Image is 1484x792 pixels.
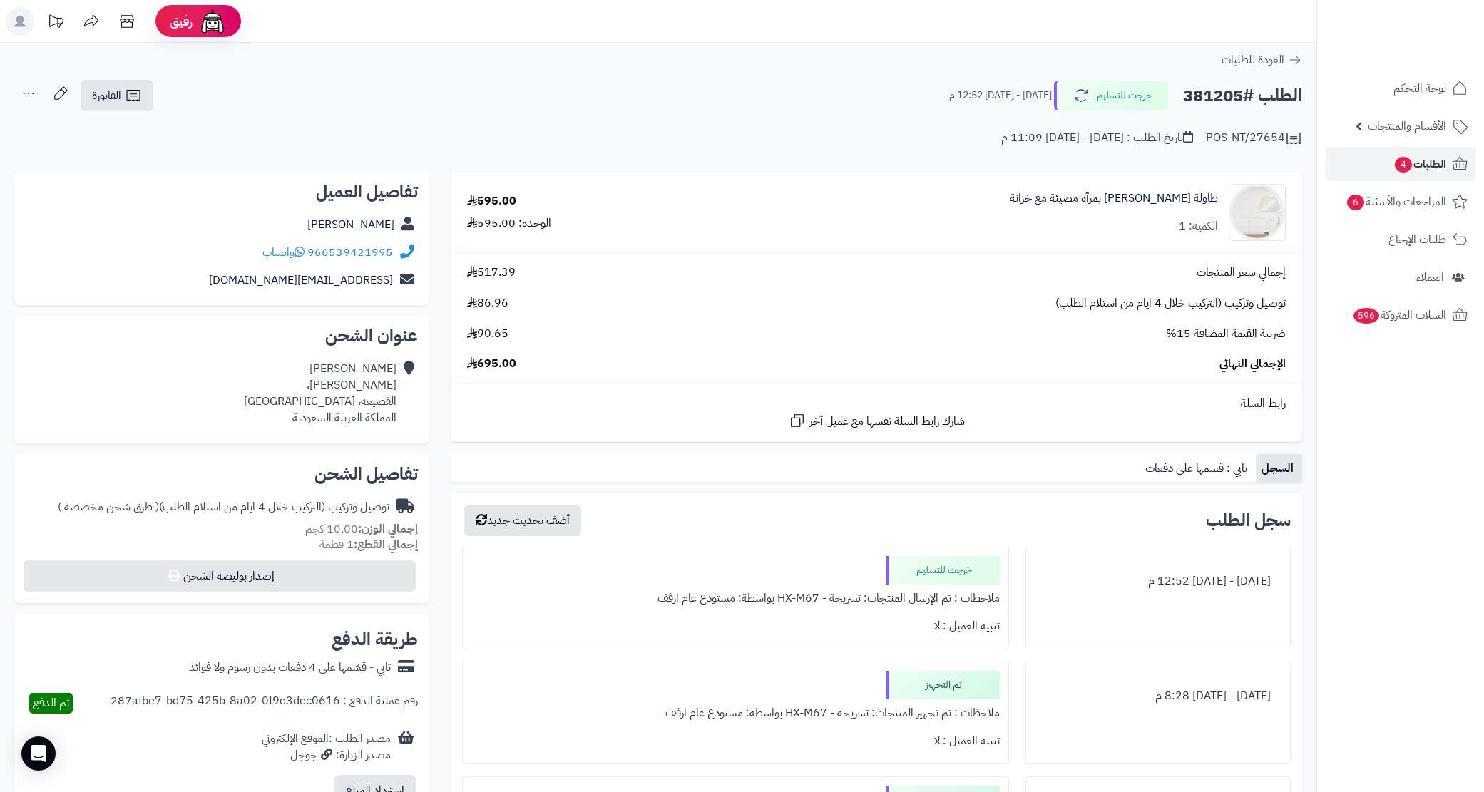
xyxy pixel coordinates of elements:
[467,295,508,312] span: 86.96
[1035,567,1281,595] div: [DATE] - [DATE] 12:52 م
[471,612,1000,640] div: تنبيه العميل : لا
[1054,81,1168,110] button: خرجت للتسليم
[471,699,1000,727] div: ملاحظات : تم تجهيز المنتجات: تسريحة - HX-M67 بواسطة: مستودع عام ارفف
[26,183,418,200] h2: تفاصيل العميل
[467,264,516,281] span: 517.39
[467,215,551,232] div: الوحدة: 595.00
[467,193,516,210] div: 595.00
[1035,682,1281,710] div: [DATE] - [DATE] 8:28 م
[58,498,159,515] span: ( طرق شحن مخصصة )
[307,216,394,233] a: [PERSON_NAME]
[262,747,391,763] div: مصدر الزيارة: جوجل
[1229,184,1285,241] img: 1753514452-1-90x90.jpg
[467,356,516,372] span: 695.00
[471,585,1000,612] div: ملاحظات : تم الإرسال المنتجات: تسريحة - HX-M67 بواسطة: مستودع عام ارفف
[307,244,393,261] a: 966539421995
[38,7,73,39] a: تحديثات المنصة
[170,13,193,30] span: رفيق
[1393,154,1446,174] span: الطلبات
[1326,185,1475,219] a: المراجعات والأسئلة6
[1416,267,1444,287] span: العملاء
[58,499,389,515] div: توصيل وتركيب (التركيب خلال 4 ايام من استلام الطلب)
[1394,156,1413,173] span: 4
[789,412,965,430] a: شارك رابط السلة نفسها مع عميل آخر
[1326,222,1475,257] a: طلبات الإرجاع
[1010,190,1218,207] a: طاولة [PERSON_NAME] بمرآة مضيئة مع خزانة
[1326,260,1475,294] a: العملاء
[244,361,396,426] div: [PERSON_NAME] [PERSON_NAME]، القصيعه، [GEOGRAPHIC_DATA] المملكة العربية السعودية
[886,671,1000,699] div: تم التجهيز
[1387,24,1470,54] img: logo-2.png
[332,631,418,648] h2: طريقة الدفع
[92,87,121,104] span: الفاتورة
[1166,326,1286,342] span: ضريبة القيمة المضافة 15%
[1388,230,1446,250] span: طلبات الإرجاع
[81,80,153,111] a: الفاتورة
[1219,356,1286,372] span: الإجمالي النهائي
[1326,71,1475,106] a: لوحة التحكم
[464,505,581,536] button: أضف تحديث جديد
[1206,130,1302,147] div: POS-NT/27654
[262,731,391,763] div: مصدر الطلب :الموقع الإلكتروني
[1140,454,1256,483] a: تابي : قسمها على دفعات
[209,272,393,289] a: [EMAIL_ADDRESS][DOMAIN_NAME]
[111,693,418,714] div: رقم عملية الدفع : 287afbe7-bd75-425b-8a02-0f9e3dec0616
[1055,295,1286,312] span: توصيل وتركيب (التركيب خلال 4 ايام من استلام الطلب)
[809,413,965,430] span: شارك رابط السلة نفسها مع عميل آخر
[1346,194,1365,211] span: 6
[1001,130,1193,146] div: تاريخ الطلب : [DATE] - [DATE] 11:09 م
[305,520,418,538] small: 10.00 كجم
[26,466,418,483] h2: تفاصيل الشحن
[1393,78,1446,98] span: لوحة التحكم
[1368,116,1446,136] span: الأقسام والمنتجات
[1326,147,1475,181] a: الطلبات4
[358,520,418,538] strong: إجمالي الوزن:
[1256,454,1302,483] a: السجل
[21,736,56,771] div: Open Intercom Messenger
[1352,305,1446,325] span: السلات المتروكة
[354,536,418,553] strong: إجمالي القطع:
[262,244,305,261] a: واتساب
[886,556,1000,585] div: خرجت للتسليم
[456,396,1296,412] div: رابط السلة
[1183,81,1302,110] h2: الطلب #381205
[319,536,418,553] small: 1 قطعة
[26,327,418,344] h2: عنوان الشحن
[1222,51,1284,68] span: العودة للطلبات
[1179,218,1218,235] div: الكمية: 1
[1206,512,1291,529] h3: سجل الطلب
[1346,192,1446,212] span: المراجعات والأسئلة
[471,727,1000,755] div: تنبيه العميل : لا
[33,694,69,711] span: تم الدفع
[1353,307,1380,324] span: 596
[189,659,391,676] div: تابي - قسّمها على 4 دفعات بدون رسوم ولا فوائد
[198,7,227,36] img: ai-face.png
[24,560,416,592] button: إصدار بوليصة الشحن
[1197,264,1286,281] span: إجمالي سعر المنتجات
[949,88,1052,103] small: [DATE] - [DATE] 12:52 م
[467,326,508,342] span: 90.65
[1222,51,1302,68] a: العودة للطلبات
[1326,298,1475,332] a: السلات المتروكة596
